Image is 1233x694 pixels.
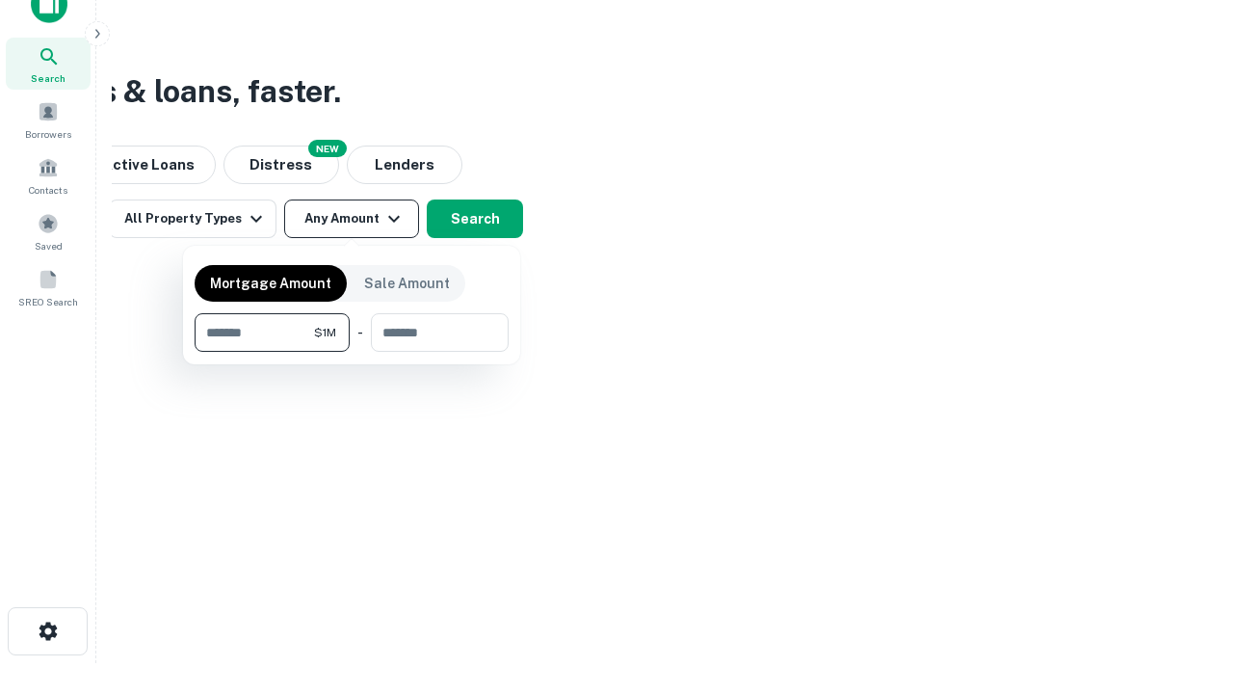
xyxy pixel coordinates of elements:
iframe: Chat Widget [1137,540,1233,632]
div: - [357,313,363,352]
p: Mortgage Amount [210,273,331,294]
p: Sale Amount [364,273,450,294]
span: $1M [314,324,336,341]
